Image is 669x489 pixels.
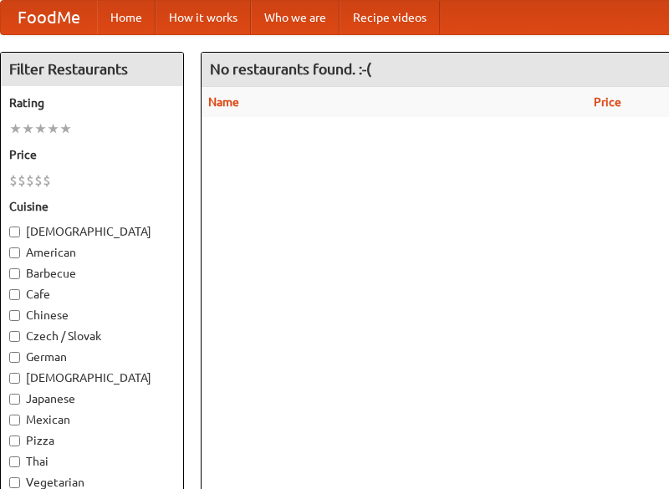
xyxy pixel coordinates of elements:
label: Barbecue [9,265,175,282]
li: $ [26,171,34,190]
h5: Price [9,146,175,163]
li: $ [9,171,18,190]
label: Japanese [9,390,175,407]
a: FoodMe [1,1,97,34]
label: Pizza [9,432,175,449]
label: Cafe [9,286,175,303]
label: Czech / Slovak [9,328,175,344]
h4: Filter Restaurants [1,53,183,86]
h5: Cuisine [9,198,175,215]
input: Barbecue [9,268,20,279]
a: Price [594,95,621,109]
label: American [9,244,175,261]
a: Name [208,95,239,109]
li: $ [43,171,51,190]
input: Mexican [9,415,20,425]
input: Cafe [9,289,20,300]
input: Pizza [9,436,20,446]
label: [DEMOGRAPHIC_DATA] [9,369,175,386]
input: Japanese [9,394,20,405]
li: $ [34,171,43,190]
input: [DEMOGRAPHIC_DATA] [9,373,20,384]
ng-pluralize: No restaurants found. :-( [210,61,371,77]
label: German [9,349,175,365]
input: American [9,247,20,258]
a: Who we are [251,1,340,34]
label: Chinese [9,307,175,323]
h5: Rating [9,94,175,111]
a: How it works [156,1,251,34]
input: Chinese [9,310,20,321]
input: Thai [9,456,20,467]
label: Thai [9,453,175,470]
li: ★ [47,120,59,138]
li: ★ [34,120,47,138]
label: Mexican [9,411,175,428]
li: ★ [22,120,34,138]
li: ★ [59,120,72,138]
input: Vegetarian [9,477,20,488]
input: Czech / Slovak [9,331,20,342]
input: [DEMOGRAPHIC_DATA] [9,227,20,237]
li: $ [18,171,26,190]
li: ★ [9,120,22,138]
input: German [9,352,20,363]
a: Recipe videos [340,1,440,34]
label: [DEMOGRAPHIC_DATA] [9,223,175,240]
a: Home [97,1,156,34]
